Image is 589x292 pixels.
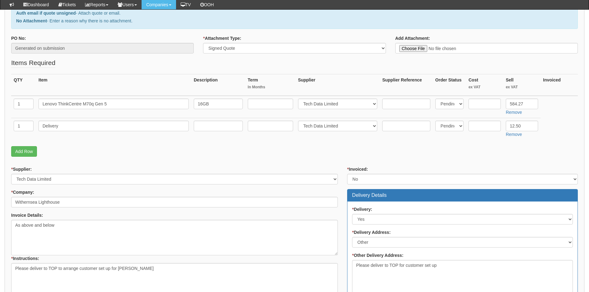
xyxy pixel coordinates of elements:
th: Description [191,74,245,96]
th: QTY [11,74,36,96]
label: Company: [11,189,34,195]
h3: Delivery Details [352,192,573,198]
th: Supplier Reference [380,74,433,96]
label: Supplier: [11,166,32,172]
th: Term [245,74,296,96]
label: Delivery: [352,206,372,212]
a: Remove [506,110,522,115]
th: Cost [466,74,503,96]
label: Add Attachment: [395,35,430,41]
a: Add Row [11,146,37,157]
label: Invoice Details: [11,212,43,218]
th: Invoiced [541,74,578,96]
b: Auth email if quote unsigned [16,11,76,16]
label: PO No: [11,35,26,41]
label: Other Delivery Address: [352,252,403,258]
small: ex VAT [469,85,501,90]
th: Supplier [296,74,380,96]
th: Order Status [433,74,466,96]
label: Delivery Address: [352,229,391,235]
legend: Items Required [11,58,55,68]
p: - Attach quote or email. [16,10,573,16]
label: Instructions: [11,255,39,262]
small: In Months [248,85,293,90]
th: Sell [503,74,541,96]
a: Remove [506,132,522,137]
b: No Attachment [16,18,47,23]
small: ex VAT [506,85,538,90]
p: - Enter a reason why there is no attachment. [16,18,573,24]
label: Invoiced: [347,166,368,172]
label: Attachment Type: [203,35,241,41]
th: Item [36,74,191,96]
